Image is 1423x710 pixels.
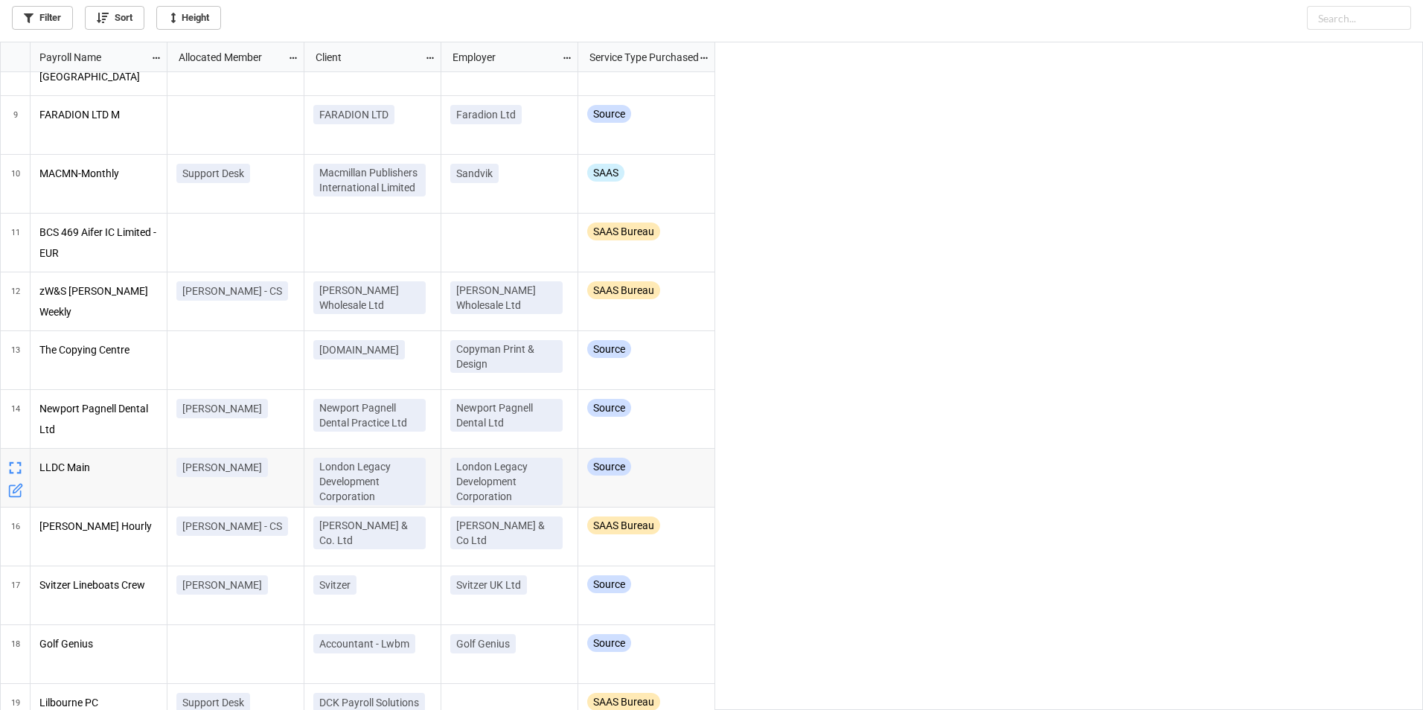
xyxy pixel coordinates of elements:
[587,340,631,358] div: Source
[31,49,151,65] div: Payroll Name
[319,107,388,122] p: FARADION LTD
[587,575,631,593] div: Source
[456,166,493,181] p: Sandvik
[319,400,420,430] p: Newport Pagnell Dental Practice Ltd
[12,6,73,30] a: Filter
[11,508,20,566] span: 16
[39,340,159,361] p: The Copying Centre
[456,283,557,313] p: [PERSON_NAME] Wholesale Ltd
[39,223,159,263] p: BCS 469 Aifer IC Limited - EUR
[456,107,516,122] p: Faradion Ltd
[456,459,557,504] p: London Legacy Development Corporation
[39,634,159,655] p: Golf Genius
[39,516,159,537] p: [PERSON_NAME] Hourly
[182,284,282,298] p: [PERSON_NAME] - CS
[319,518,420,548] p: [PERSON_NAME] & Co. Ltd
[456,342,557,371] p: Copyman Print & Design
[11,214,20,272] span: 11
[11,390,20,448] span: 14
[182,166,244,181] p: Support Desk
[182,695,244,710] p: Support Desk
[39,281,159,322] p: zW&S [PERSON_NAME] Weekly
[319,459,420,504] p: London Legacy Development Corporation
[456,518,557,548] p: [PERSON_NAME] & Co Ltd
[13,96,18,154] span: 9
[39,399,159,439] p: Newport Pagnell Dental Ltd
[587,458,631,476] div: Source
[319,283,420,313] p: [PERSON_NAME] Wholesale Ltd
[1307,6,1411,30] input: Search...
[319,636,409,651] p: Accountant - Lwbm
[182,519,282,534] p: [PERSON_NAME] - CS
[182,578,262,592] p: [PERSON_NAME]
[587,634,631,652] div: Source
[11,331,20,389] span: 13
[456,578,521,592] p: Svitzer UK Ltd
[156,6,221,30] a: Height
[85,6,144,30] a: Sort
[11,566,20,624] span: 17
[39,164,159,185] p: MACMN-Monthly
[319,165,420,195] p: Macmillan Publishers International Limited
[170,49,287,65] div: Allocated Member
[581,49,698,65] div: Service Type Purchased
[11,155,20,213] span: 10
[319,578,351,592] p: Svitzer
[456,636,510,651] p: Golf Genius
[11,625,20,683] span: 18
[1,42,167,72] div: grid
[39,575,159,596] p: Svitzer Lineboats Crew
[587,281,660,299] div: SAAS Bureau
[39,458,159,479] p: LLDC Main
[587,223,660,240] div: SAAS Bureau
[587,105,631,123] div: Source
[182,460,262,475] p: [PERSON_NAME]
[319,695,419,710] p: DCK Payroll Solutions
[182,401,262,416] p: [PERSON_NAME]
[587,399,631,417] div: Source
[456,400,557,430] p: Newport Pagnell Dental Ltd
[587,516,660,534] div: SAAS Bureau
[587,164,624,182] div: SAAS
[319,342,399,357] p: [DOMAIN_NAME]
[307,49,424,65] div: Client
[11,272,20,330] span: 12
[444,49,561,65] div: Employer
[39,105,159,126] p: FARADION LTD M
